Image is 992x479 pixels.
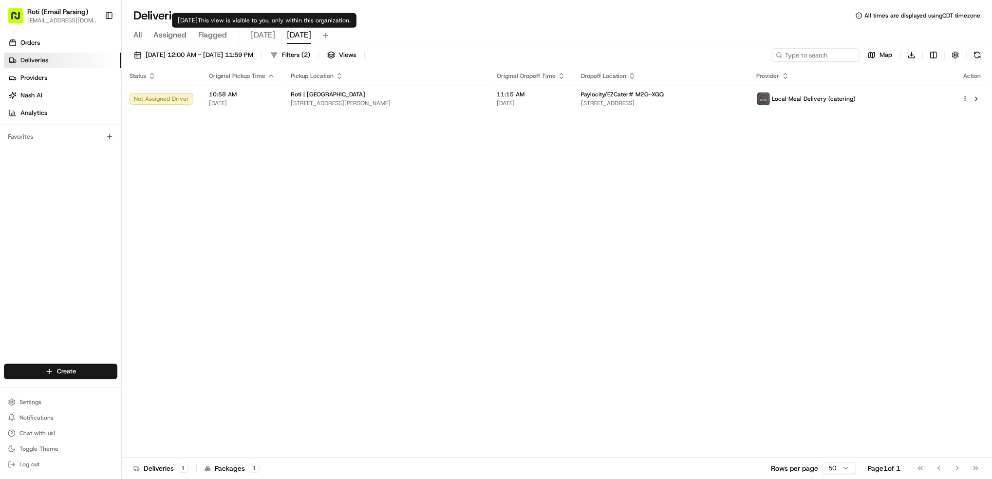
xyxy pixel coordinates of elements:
span: Nash AI [20,91,42,100]
span: [DATE] [86,151,106,159]
div: Favorites [4,129,117,145]
div: Start new chat [44,93,160,103]
div: 1 [178,464,188,473]
h1: Deliveries [133,8,183,23]
span: 11:15 AM [497,91,565,98]
div: Action [962,72,982,80]
button: Roti (Email Parsing) [27,7,88,17]
span: Toggle Theme [19,445,58,453]
span: [STREET_ADDRESS][PERSON_NAME] [291,99,481,107]
span: • [81,151,84,159]
span: Knowledge Base [19,191,75,201]
span: Views [339,51,356,59]
span: Assigned [153,29,187,41]
a: Orders [4,35,121,51]
span: Provider [757,72,780,80]
span: [DATE] [497,99,565,107]
a: Nash AI [4,88,121,103]
span: API Documentation [92,191,156,201]
span: Paylocity/EZCater# M2G-XQQ [581,91,664,98]
img: 9188753566659_6852d8bf1fb38e338040_72.png [20,93,38,111]
span: Settings [19,398,41,406]
div: Packages [205,463,260,473]
a: 📗Knowledge Base [6,187,78,205]
span: All times are displayed using CDT timezone [864,12,980,19]
button: Views [323,48,360,62]
p: Rows per page [771,463,818,473]
span: Original Dropoff Time [497,72,556,80]
div: 📗 [10,192,18,200]
span: Notifications [19,414,54,422]
span: All [133,29,142,41]
a: Deliveries [4,53,121,68]
span: Analytics [20,109,47,117]
span: Roti | [GEOGRAPHIC_DATA] [291,91,365,98]
div: We're available if you need us! [44,103,134,111]
img: Masood Aslam [10,142,25,157]
span: [DATE] [251,29,275,41]
button: Notifications [4,411,117,424]
div: Page 1 of 1 [868,463,900,473]
button: [EMAIL_ADDRESS][DOMAIN_NAME] [27,17,97,24]
img: 1736555255976-a54dd68f-1ca7-489b-9aae-adbdc363a1c4 [19,151,27,159]
a: Powered byPylon [69,215,118,222]
button: [DATE] 12:00 AM - [DATE] 11:59 PM [130,48,258,62]
span: Filters [282,51,310,59]
span: [PERSON_NAME] [30,151,79,159]
button: Map [863,48,897,62]
div: Deliveries [133,463,188,473]
div: [DATE] [172,13,356,28]
span: Create [57,367,76,376]
div: Past conversations [10,127,62,134]
p: Welcome 👋 [10,39,177,55]
span: 10:58 AM [209,91,275,98]
span: Pylon [97,215,118,222]
span: Orders [20,38,40,47]
span: Dropoff Location [581,72,626,80]
img: 1736555255976-a54dd68f-1ca7-489b-9aae-adbdc363a1c4 [10,93,27,111]
span: [DATE] [287,29,311,41]
button: Toggle Theme [4,442,117,456]
span: Original Pickup Time [209,72,265,80]
img: lmd_logo.png [757,92,770,105]
input: Type to search [772,48,860,62]
img: Nash [10,10,29,29]
span: Local Meal Delivery (catering) [772,95,856,103]
span: Chat with us! [19,429,55,437]
span: Log out [19,461,39,468]
button: Log out [4,458,117,471]
button: Refresh [971,48,984,62]
span: Deliveries [20,56,48,65]
span: Pickup Location [291,72,334,80]
a: 💻API Documentation [78,187,160,205]
button: Create [4,364,117,379]
span: [STREET_ADDRESS] [581,99,741,107]
button: Filters(2) [266,48,315,62]
span: ( 2 ) [301,51,310,59]
span: Providers [20,74,47,82]
a: Analytics [4,105,121,121]
div: 1 [249,464,260,473]
div: 💻 [82,192,90,200]
button: Start new chat [166,96,177,108]
span: [DATE] [209,99,275,107]
span: Map [880,51,892,59]
span: This view is visible to you, only within this organization. [198,17,351,24]
span: Status [130,72,146,80]
span: [DATE] 12:00 AM - [DATE] 11:59 PM [146,51,253,59]
input: Clear [25,63,161,73]
button: Settings [4,395,117,409]
button: Roti (Email Parsing)[EMAIL_ADDRESS][DOMAIN_NAME] [4,4,101,27]
span: Flagged [198,29,227,41]
button: Chat with us! [4,426,117,440]
a: Providers [4,70,121,86]
button: See all [151,125,177,136]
